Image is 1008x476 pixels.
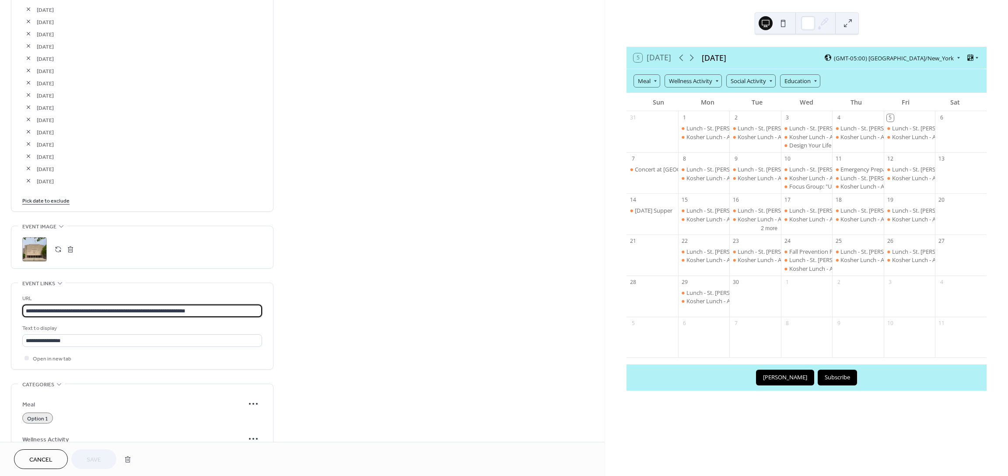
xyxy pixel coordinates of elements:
div: 9 [835,319,843,327]
span: [DATE] [37,115,262,125]
div: 11 [938,319,945,327]
div: Kosher Lunch - Adas [789,174,842,182]
span: [DATE] [37,42,262,51]
div: Concert at [GEOGRAPHIC_DATA] [635,165,720,173]
div: Lunch - St. Alban's [729,124,781,132]
button: Cancel [14,449,68,469]
div: Lunch - St. [PERSON_NAME] [686,248,759,255]
div: 4 [938,278,945,286]
div: Kosher Lunch - Adas [789,265,842,273]
div: 22 [681,237,689,245]
div: Lunch - St. [PERSON_NAME] [789,206,862,214]
div: Lunch - St. Alban's [832,248,884,255]
div: Kosher Lunch - Adas [884,174,935,182]
div: Kosher Lunch - Adas [781,265,833,273]
span: [DATE] [37,103,262,112]
div: Lunch - St. [PERSON_NAME] [789,165,862,173]
div: Lunch - St. [PERSON_NAME] [892,206,965,214]
div: Fall Prevention Program [789,248,852,255]
div: Kosher Lunch - Adas [678,297,730,305]
div: Lunch - St. Alban's [781,124,833,132]
div: 16 [732,196,740,203]
div: Kosher Lunch - Adas [678,256,730,264]
div: Lunch - St. Alban's [729,248,781,255]
div: Kosher Lunch - Adas [738,215,791,223]
div: Emergency Preparedness Workshop [832,165,884,173]
div: Kosher Lunch - Adas [738,256,791,264]
div: 2 [835,278,843,286]
div: Lunch - St. [PERSON_NAME] [840,206,913,214]
div: Lunch - St. [PERSON_NAME] [892,248,965,255]
div: 6 [938,114,945,122]
div: 1 [681,114,689,122]
div: Lunch - St. [PERSON_NAME] [686,206,759,214]
div: Lunch - St. Alban's [884,206,935,214]
span: [DATE] [37,152,262,161]
div: Lunch - St. Alban's [729,206,781,214]
div: Kosher Lunch - Adas [884,215,935,223]
div: Kosher Lunch - Adas [892,256,945,264]
div: Kosher Lunch - Adas [832,215,884,223]
span: [DATE] [37,66,262,76]
span: [DATE] [37,91,262,100]
div: 7 [732,319,740,327]
div: Design Your Life for Meaning @ Success free 3-week workshop Session 1 [789,141,977,149]
div: 5 [630,319,637,327]
div: Lunch - St. Alban's [729,165,781,173]
div: Kosher Lunch - Adas [840,182,893,190]
div: Kosher Lunch - Adas [686,215,739,223]
div: Sun [633,93,683,111]
div: 18 [835,196,843,203]
span: Pick date to exclude [22,196,70,206]
div: 15 [681,196,689,203]
div: 11 [835,155,843,163]
div: Emergency Preparedness Workshop [840,165,935,173]
div: Lunch - St. Alban's [832,124,884,132]
div: Lunch - St. Alban's [884,248,935,255]
div: Lunch - St. Alban's [678,289,730,297]
div: [DATE] [702,52,726,63]
div: Design Your Life for Meaning @ Success free 3-week workshop Session 1 [781,141,833,149]
span: Event links [22,279,55,288]
div: Kosher Lunch - Adas [686,256,739,264]
span: [DATE] [37,177,262,186]
div: 19 [887,196,894,203]
span: Meal [22,400,245,409]
div: Kosher Lunch - Adas [884,256,935,264]
div: Lunch - St. [PERSON_NAME] [840,174,913,182]
span: [DATE] [37,79,262,88]
div: Kosher Lunch - Adas [832,182,884,190]
div: Kosher Lunch - Adas [729,174,781,182]
div: Kosher Lunch - Adas [729,256,781,264]
div: Fall Prevention Program [781,248,833,255]
div: Kosher Lunch - Adas [840,215,893,223]
div: Kosher Lunch - Adas [686,174,739,182]
span: [DATE] [37,128,262,137]
div: Kosher Lunch - Adas [729,133,781,141]
div: Lunch - St. Alban's [781,256,833,264]
div: Mon [683,93,732,111]
div: Lunch - St. [PERSON_NAME] [892,165,965,173]
div: Lunch - St. Alban's [884,165,935,173]
div: 26 [887,237,894,245]
span: Event image [22,222,56,231]
div: Lunch - St. [PERSON_NAME] [738,206,810,214]
div: Sunday Supper [626,206,678,214]
div: URL [22,294,260,303]
button: [PERSON_NAME] [756,370,814,385]
div: Kosher Lunch - Adas [789,215,842,223]
div: Kosher Lunch - Adas [892,174,945,182]
span: [DATE] [37,5,262,14]
div: 8 [784,319,791,327]
div: Thu [831,93,881,111]
div: Fri [881,93,930,111]
span: Categories [22,380,54,389]
div: Kosher Lunch - Adas [840,133,893,141]
div: Lunch - St. Alban's [832,174,884,182]
div: Tue [732,93,782,111]
div: Kosher Lunch - Adas [738,133,791,141]
div: Lunch - St. [PERSON_NAME] [686,165,759,173]
div: Lunch - St. Alban's [678,165,730,173]
div: Lunch - St. [PERSON_NAME] [738,248,810,255]
div: Kosher Lunch - Adas [686,297,739,305]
